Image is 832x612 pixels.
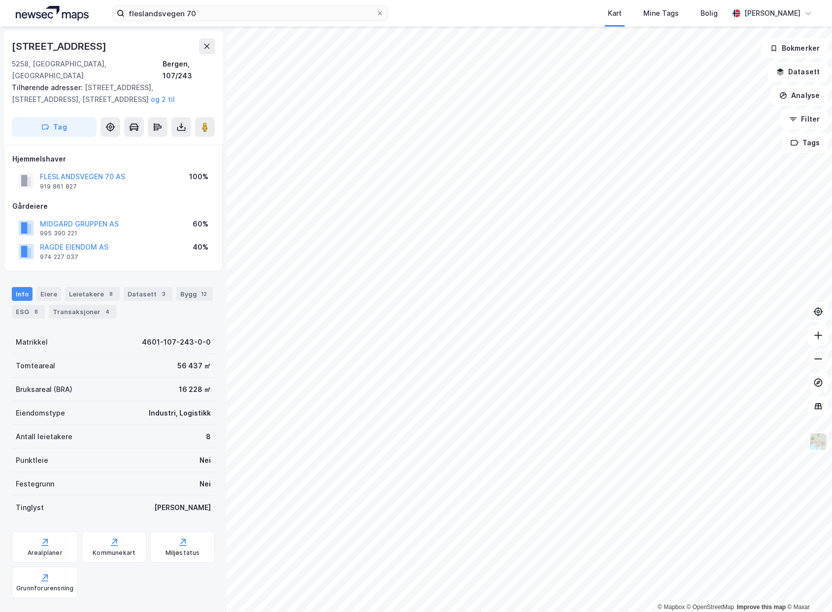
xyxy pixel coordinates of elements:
[40,253,78,261] div: 974 227 037
[687,604,734,611] a: OpenStreetMap
[737,604,786,611] a: Improve this map
[16,478,54,490] div: Festegrunn
[16,407,65,419] div: Eiendomstype
[768,62,828,82] button: Datasett
[16,336,48,348] div: Matrikkel
[12,153,214,165] div: Hjemmelshaver
[166,549,200,557] div: Miljøstatus
[12,38,108,54] div: [STREET_ADDRESS]
[12,83,85,92] span: Tilhørende adresser:
[176,287,213,301] div: Bygg
[12,287,33,301] div: Info
[608,7,622,19] div: Kart
[700,7,718,19] div: Bolig
[40,183,77,191] div: 919 861 827
[31,307,41,317] div: 8
[189,171,208,183] div: 100%
[106,289,116,299] div: 8
[16,6,89,21] img: logo.a4113a55bc3d86da70a041830d287a7e.svg
[762,38,828,58] button: Bokmerker
[124,287,172,301] div: Datasett
[199,289,209,299] div: 12
[16,584,73,592] div: Grunnforurensning
[206,431,211,443] div: 8
[744,7,800,19] div: [PERSON_NAME]
[16,454,48,466] div: Punktleie
[12,58,163,82] div: 5258, [GEOGRAPHIC_DATA], [GEOGRAPHIC_DATA]
[193,241,208,253] div: 40%
[16,502,44,514] div: Tinglyst
[12,200,214,212] div: Gårdeiere
[16,384,72,395] div: Bruksareal (BRA)
[16,431,72,443] div: Antall leietakere
[200,454,211,466] div: Nei
[163,58,215,82] div: Bergen, 107/243
[65,287,120,301] div: Leietakere
[177,360,211,372] div: 56 437 ㎡
[658,604,685,611] a: Mapbox
[142,336,211,348] div: 4601-107-243-0-0
[102,307,112,317] div: 4
[159,289,168,299] div: 3
[16,360,55,372] div: Tomteareal
[193,218,208,230] div: 60%
[154,502,211,514] div: [PERSON_NAME]
[809,432,828,451] img: Z
[200,478,211,490] div: Nei
[12,305,45,319] div: ESG
[49,305,116,319] div: Transaksjoner
[783,565,832,612] iframe: Chat Widget
[643,7,679,19] div: Mine Tags
[12,117,97,137] button: Tag
[125,6,376,21] input: Søk på adresse, matrikkel, gårdeiere, leietakere eller personer
[40,229,77,237] div: 995 390 221
[36,287,61,301] div: Eiere
[783,565,832,612] div: Kontrollprogram for chat
[12,82,207,105] div: [STREET_ADDRESS], [STREET_ADDRESS], [STREET_ADDRESS]
[93,549,135,557] div: Kommunekart
[782,133,828,153] button: Tags
[28,549,63,557] div: Arealplaner
[771,86,828,105] button: Analyse
[149,407,211,419] div: Industri, Logistikk
[781,109,828,129] button: Filter
[179,384,211,395] div: 16 228 ㎡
